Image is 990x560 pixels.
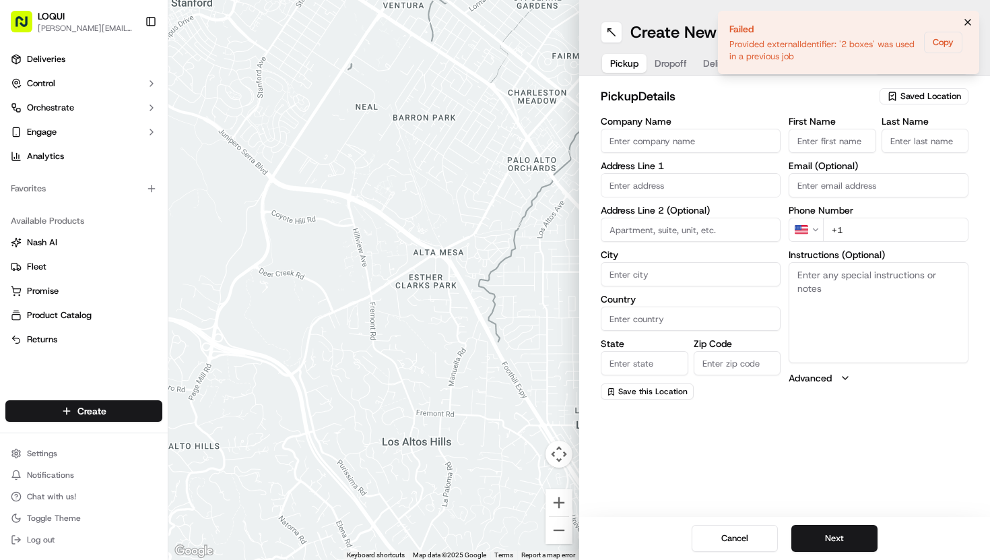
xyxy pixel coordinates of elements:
img: 1736555255976-a54dd68f-1ca7-489b-9aae-adbdc363a1c4 [13,129,38,153]
span: Regen Pajulas [42,209,98,220]
div: Start new chat [46,129,221,142]
span: Map data ©2025 Google [413,551,486,559]
button: Zoom out [546,517,572,544]
a: Analytics [5,146,162,167]
span: Save this Location [618,386,688,397]
div: Favorites [5,178,162,199]
label: Last Name [882,117,969,126]
input: Apartment, suite, unit, etc. [601,218,781,242]
span: Control [27,77,55,90]
label: Email (Optional) [789,161,968,170]
a: Terms (opens in new tab) [494,551,513,559]
button: Advanced [789,371,968,385]
input: Enter city [601,262,781,286]
a: Product Catalog [11,309,157,321]
a: Powered byPylon [95,297,163,308]
button: Next [791,525,878,552]
button: Product Catalog [5,305,162,326]
span: Toggle Theme [27,513,81,524]
input: Enter phone number [823,218,968,242]
button: Start new chat [229,133,245,149]
span: Promise [27,285,59,297]
button: Returns [5,329,162,350]
span: Dropoff [655,57,687,70]
div: Available Products [5,210,162,232]
button: LOQUI [38,9,65,23]
input: Enter first name [789,129,876,153]
span: Delivery Details [703,57,770,70]
button: Keyboard shortcuts [347,551,405,560]
button: Orchestrate [5,97,162,119]
button: LOQUI[PERSON_NAME][EMAIL_ADDRESS][DOMAIN_NAME] [5,5,139,38]
h1: Create New Delivery [630,22,779,43]
button: Settings [5,444,162,463]
button: See all [209,173,245,189]
input: Enter country [601,307,781,331]
img: Nash [13,13,40,40]
div: 📗 [13,266,24,277]
span: Nash AI [27,237,57,249]
button: Fleet [5,256,162,278]
input: Enter zip code [694,351,781,375]
img: Google [172,542,216,560]
span: Product Catalog [27,309,92,321]
span: Chat with us! [27,491,76,502]
span: • [101,209,106,220]
span: Orchestrate [27,102,74,114]
a: Nash AI [11,237,157,249]
div: We're available if you need us! [46,142,170,153]
button: Map camera controls [546,441,572,468]
button: Zoom in [546,489,572,516]
a: Returns [11,334,157,346]
button: Save this Location [601,383,694,400]
button: Engage [5,121,162,143]
span: Notifications [27,470,74,480]
input: Enter email address [789,173,968,197]
button: Notifications [5,466,162,485]
a: Fleet [11,261,157,273]
button: Promise [5,280,162,302]
button: Cancel [692,525,778,552]
label: City [601,250,781,259]
a: Report a map error [521,551,575,559]
label: Phone Number [789,206,968,215]
span: Pylon [134,298,163,308]
button: Toggle Theme [5,509,162,528]
img: 1736555255976-a54dd68f-1ca7-489b-9aae-adbdc363a1c4 [27,210,38,220]
span: Create [77,404,106,418]
button: [PERSON_NAME][EMAIL_ADDRESS][DOMAIN_NAME] [38,23,134,34]
a: Deliveries [5,49,162,70]
input: Enter address [601,173,781,197]
img: Regen Pajulas [13,196,35,218]
label: First Name [789,117,876,126]
label: Advanced [789,371,832,385]
label: Address Line 2 (Optional) [601,206,781,215]
button: Saved Location [880,87,968,106]
span: Deliveries [27,53,65,65]
button: Chat with us! [5,487,162,506]
a: Open this area in Google Maps (opens a new window) [172,542,216,560]
input: Enter state [601,351,688,375]
label: State [601,339,688,348]
span: Analytics [27,150,64,162]
label: Zip Code [694,339,781,348]
span: Log out [27,534,55,545]
input: Enter last name [882,129,969,153]
span: API Documentation [127,265,216,278]
button: Log out [5,530,162,549]
span: Knowledge Base [27,265,103,278]
span: Saved Location [900,90,961,102]
label: Country [601,294,781,304]
button: Copy [924,32,962,53]
p: Welcome 👋 [13,54,245,75]
a: 📗Knowledge Base [8,259,108,284]
div: Provided externalIdentifier: '2 boxes' was used in a previous job [729,38,919,63]
span: Returns [27,334,57,346]
input: Enter company name [601,129,781,153]
span: Fleet [27,261,46,273]
span: Engage [27,126,57,138]
div: Failed [729,22,919,36]
button: Nash AI [5,232,162,253]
